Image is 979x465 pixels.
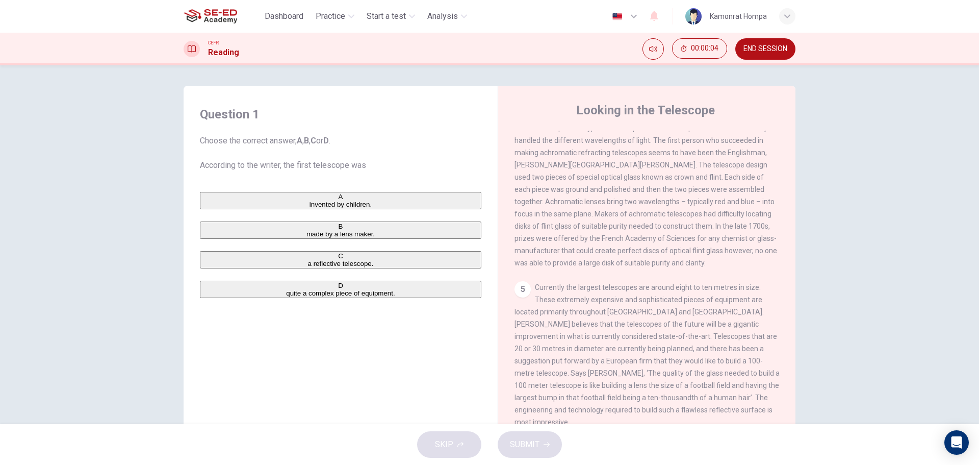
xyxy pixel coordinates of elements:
span: invented by children. [310,201,372,208]
button: Ainvented by children. [200,192,481,209]
span: The mid 1700s saw the discovery and production of the Achromatic telescope. This type of telescop... [514,112,777,267]
div: Hide [672,38,727,60]
span: 00:00:04 [691,44,718,53]
button: END SESSION [735,38,795,60]
div: 5 [514,281,531,298]
div: B [201,223,480,230]
img: en [611,13,624,20]
h1: Reading [208,46,239,59]
span: Choose the correct answer, , , or . According to the writer, the first telescope was [200,135,481,172]
b: D [323,136,329,145]
b: B [304,136,309,145]
button: Practice [312,7,358,26]
span: Currently the largest telescopes are around eight to ten metres in size. These extremely expensiv... [514,283,780,426]
span: END SESSION [743,45,787,53]
img: Profile picture [685,8,702,25]
span: a reflective telescope. [308,260,374,267]
span: Start a test [367,10,406,22]
div: A [201,193,480,201]
b: A [297,136,302,145]
div: Mute [642,38,664,60]
div: Kamonrat Hompa [710,10,767,22]
span: Dashboard [265,10,303,22]
h4: Looking in the Telescope [576,102,715,118]
button: Bmade by a lens maker. [200,222,481,239]
img: SE-ED Academy logo [184,6,237,27]
button: 00:00:04 [672,38,727,59]
button: Dashboard [261,7,307,26]
div: C [201,252,480,260]
b: C [311,136,316,145]
div: D [201,282,480,289]
span: Analysis [427,10,458,22]
span: Practice [316,10,345,22]
a: SE-ED Academy logo [184,6,261,27]
h4: Question 1 [200,106,481,123]
span: made by a lens maker. [306,230,375,238]
button: Ca reflective telescope. [200,251,481,268]
button: Dquite a complex piece of equipment. [200,281,481,298]
button: Start a test [363,7,419,26]
button: Analysis [423,7,471,26]
div: Open Intercom Messenger [944,430,969,455]
span: CEFR [208,39,219,46]
span: quite a complex piece of equipment. [286,289,395,297]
